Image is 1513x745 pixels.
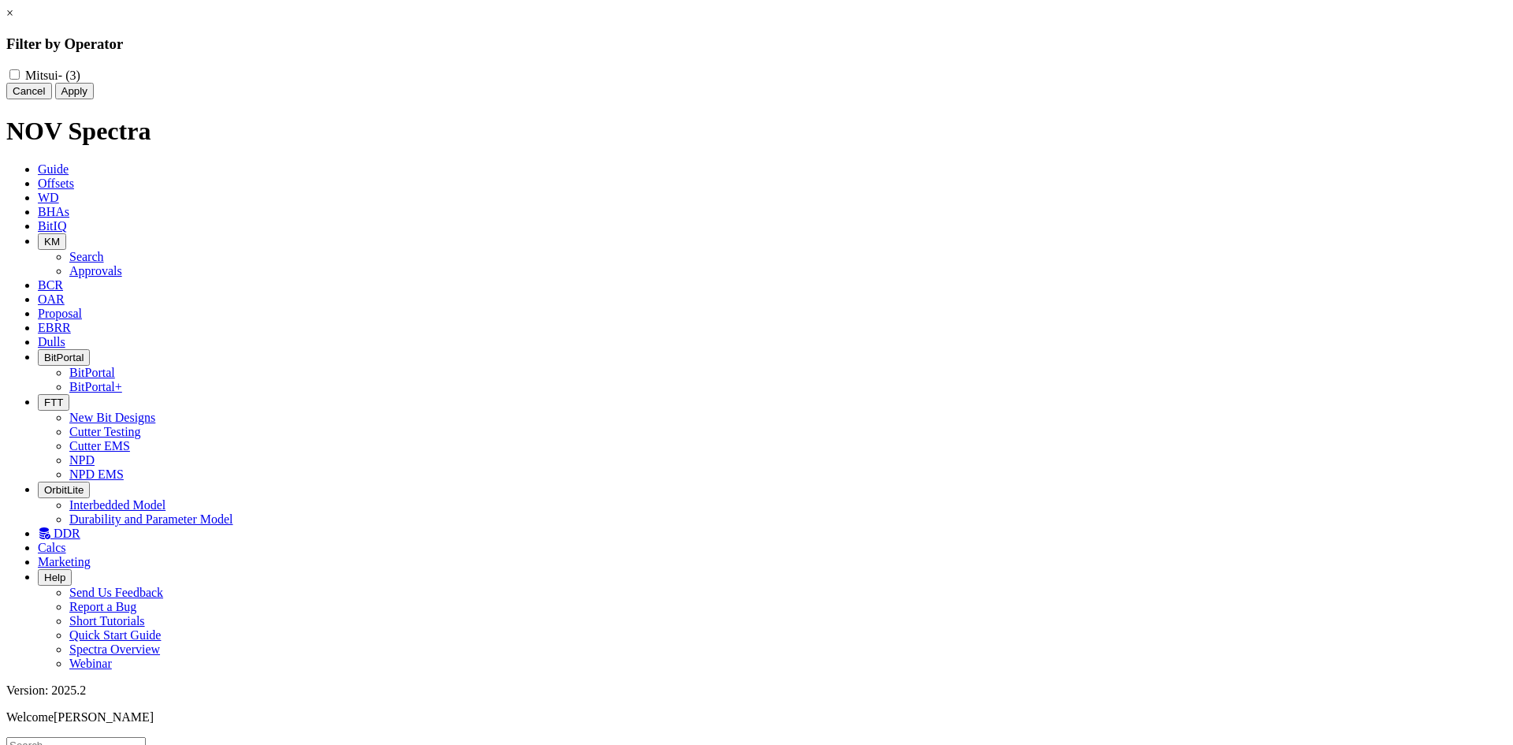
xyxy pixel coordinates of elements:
a: Short Tutorials [69,614,145,628]
a: × [6,6,13,20]
a: Cutter Testing [69,425,141,438]
span: BitIQ [38,219,66,233]
span: - (3) [58,69,80,82]
a: Cutter EMS [69,439,130,453]
span: Calcs [38,541,66,554]
button: Cancel [6,83,52,99]
p: Welcome [6,710,1507,725]
a: Spectra Overview [69,643,160,656]
span: FTT [44,397,63,408]
span: BCR [38,278,63,292]
a: BitPortal+ [69,380,122,393]
span: KM [44,236,60,248]
span: Help [44,572,65,583]
div: Version: 2025.2 [6,684,1507,698]
button: Apply [55,83,94,99]
span: OAR [38,292,65,306]
span: BHAs [38,205,69,218]
a: Approvals [69,264,122,278]
span: DDR [54,527,80,540]
a: NPD EMS [69,467,124,481]
span: Guide [38,162,69,176]
span: Offsets [38,177,74,190]
a: Search [69,250,104,263]
span: Marketing [38,555,91,568]
a: NPD [69,453,95,467]
span: OrbitLite [44,484,84,496]
h3: Filter by Operator [6,35,1507,53]
a: Report a Bug [69,600,136,613]
a: Send Us Feedback [69,586,163,599]
a: Webinar [69,657,112,670]
span: BitPortal [44,352,84,363]
span: Dulls [38,335,65,348]
label: Mitsui [25,69,80,82]
span: EBRR [38,321,71,334]
span: Proposal [38,307,82,320]
a: Interbedded Model [69,498,165,512]
a: New Bit Designs [69,411,155,424]
a: Quick Start Guide [69,628,161,642]
h1: NOV Spectra [6,117,1507,146]
span: [PERSON_NAME] [54,710,154,724]
span: WD [38,191,59,204]
a: Durability and Parameter Model [69,512,233,526]
a: BitPortal [69,366,115,379]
